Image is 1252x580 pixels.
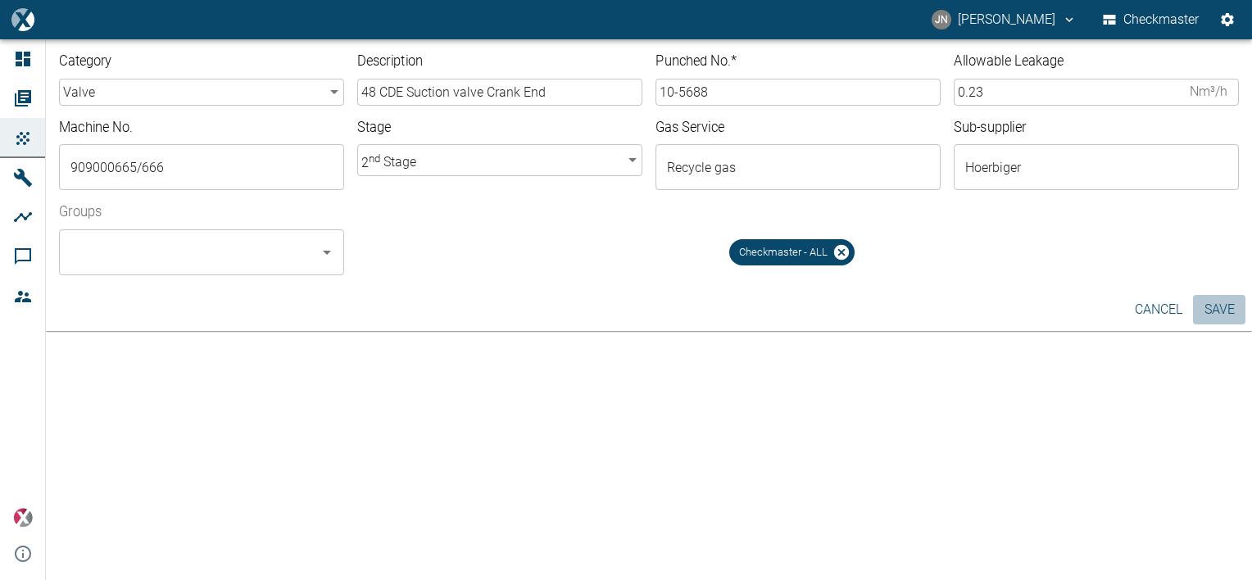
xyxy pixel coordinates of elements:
[361,155,380,170] span: 2
[1190,82,1227,102] p: Nm³/h
[59,117,273,137] label: Machine No.
[954,117,1168,137] label: Sub-supplier
[13,508,33,528] img: Xplore Logo
[729,239,855,265] div: Checkmaster - ALL
[357,117,571,137] label: Stage
[59,202,273,222] label: Groups
[961,152,1207,183] input: Sub-supplier
[1213,5,1242,34] button: Settings
[655,52,869,71] label: Punched No. *
[729,244,837,261] span: Checkmaster - ALL
[11,8,34,30] img: logo
[357,52,571,71] label: Description
[663,152,909,183] input: Gas Service
[1131,295,1186,324] button: cancel
[361,155,416,170] span: Stage
[357,79,642,106] input: Item Description
[932,10,951,29] div: JN
[59,79,344,106] div: valve
[1100,5,1203,34] button: Checkmaster
[315,241,338,264] button: Open
[954,52,1168,71] label: Allowable Leakage
[954,79,1183,106] input: Allowable Leakage
[1193,295,1245,324] button: Save
[655,79,941,106] input: Punched No.
[929,5,1079,34] button: jayan.nair@neuman-esser.ae
[655,117,869,137] label: Gas Service
[66,152,312,183] input: Machine No.
[369,152,380,164] sup: nd
[59,52,273,71] label: Category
